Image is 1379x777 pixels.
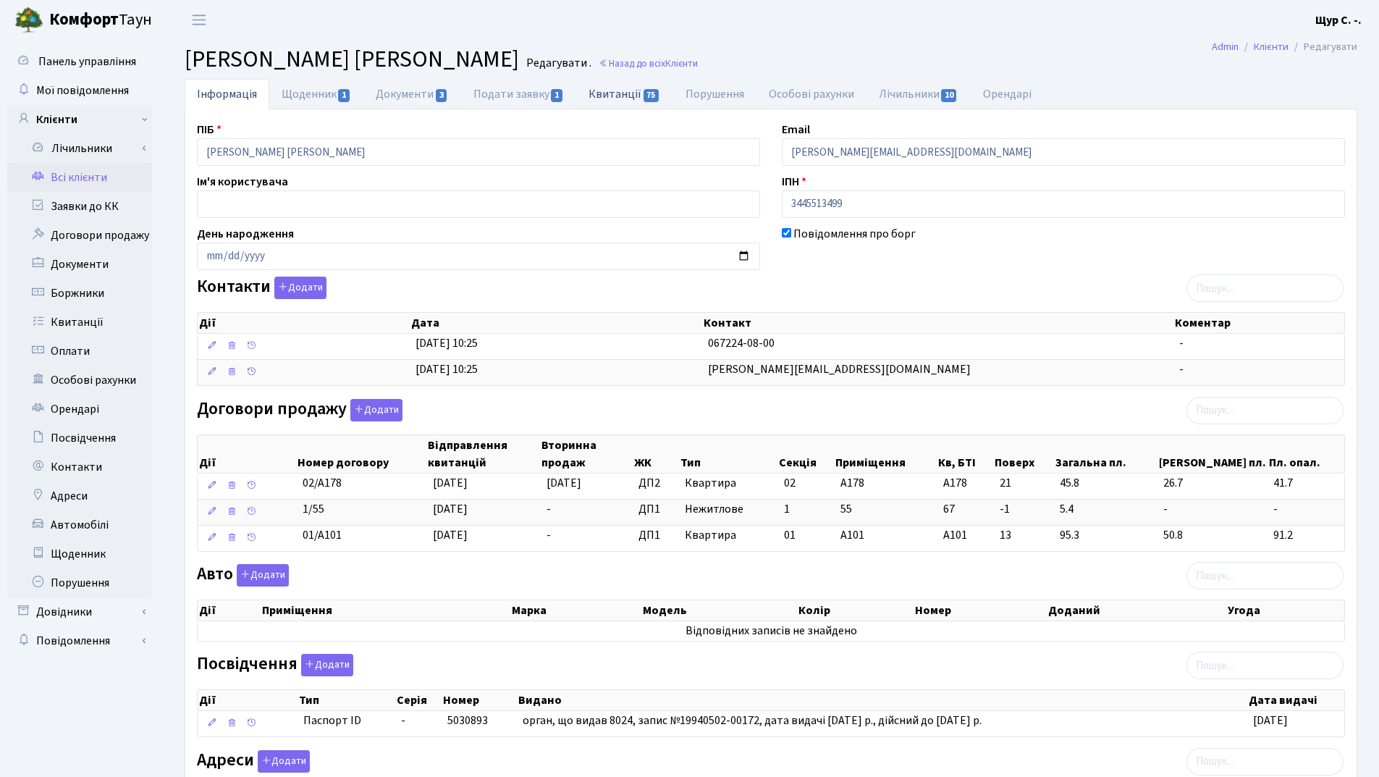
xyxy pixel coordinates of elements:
a: Щур С. -. [1315,12,1362,29]
span: 45.8 [1060,475,1152,492]
a: Порушення [7,568,152,597]
th: Дата [410,313,703,333]
a: Квитанції [576,79,672,109]
th: Дії [198,690,298,710]
input: Пошук... [1186,562,1344,589]
th: Колір [797,600,914,621]
button: Переключити навігацію [181,8,217,32]
th: Загальна пл. [1054,435,1157,473]
img: logo.png [14,6,43,35]
li: Редагувати [1289,39,1357,55]
th: [PERSON_NAME] пл. [1157,435,1268,473]
a: Договори продажу [7,221,152,250]
a: Посвідчення [7,424,152,453]
span: Паспорт ID [303,713,389,729]
th: Дата видачі [1247,690,1344,710]
span: Квартира [685,475,772,492]
a: Назад до всіхКлієнти [599,56,698,70]
a: Інформація [185,79,269,109]
a: Орендарі [971,79,1044,109]
label: Договори продажу [197,399,402,421]
span: -1 [1000,501,1049,518]
td: Відповідних записів не знайдено [198,621,1344,641]
a: Орендарі [7,395,152,424]
label: Повідомлення про борг [793,225,916,243]
th: Видано [517,690,1247,710]
span: - [547,501,551,517]
span: - [547,527,551,543]
span: Панель управління [38,54,136,70]
span: Нежитлове [685,501,772,518]
label: ІПН [782,173,806,190]
button: Договори продажу [350,399,402,421]
th: Марка [510,600,641,621]
span: 067224-08-00 [708,335,775,351]
span: ДП1 [638,527,673,544]
span: 95.3 [1060,527,1152,544]
span: [DATE] [1253,713,1288,728]
a: Клієнти [1254,39,1289,54]
label: Авто [197,564,289,587]
a: Додати [254,747,310,773]
th: Вторинна продаж [540,435,632,473]
th: ЖК [633,435,679,473]
th: Доданий [1047,600,1227,621]
a: Подати заявку [461,79,576,109]
th: Тип [679,435,777,473]
b: Комфорт [49,8,119,31]
span: [DATE] [433,527,468,543]
label: Email [782,121,810,138]
span: 5.4 [1060,501,1152,518]
th: Дії [198,313,410,333]
span: - [1179,335,1184,351]
th: Номер договору [296,435,426,473]
b: Щур С. -. [1315,12,1362,28]
span: 75 [644,89,659,102]
a: Оплати [7,337,152,366]
a: Контакти [7,453,152,482]
span: 1 [551,89,562,102]
a: Заявки до КК [7,192,152,221]
th: Поверх [993,435,1054,473]
span: 02 [784,475,796,491]
th: Дії [198,600,261,621]
span: ДП1 [638,501,673,518]
span: 13 [1000,527,1049,544]
a: Додати [271,274,326,300]
span: Таун [49,8,152,33]
label: Посвідчення [197,654,353,676]
span: [DATE] [433,501,468,517]
th: Відправлення квитанцій [426,435,540,473]
span: 5030893 [447,713,488,728]
span: - [1163,501,1262,518]
a: Квитанції [7,308,152,337]
a: Admin [1212,39,1239,54]
button: Контакти [274,277,326,299]
th: Тип [298,690,395,710]
span: ДП2 [638,475,673,492]
button: Авто [237,564,289,587]
span: - [1179,361,1184,377]
nav: breadcrumb [1190,32,1379,62]
th: Серія [395,690,442,710]
th: Пл. опал. [1268,435,1344,473]
a: Документи [363,79,460,109]
th: Модель [641,600,796,621]
span: А178 [943,475,988,492]
span: 3 [436,89,447,102]
a: Особові рахунки [756,79,866,109]
span: 41.7 [1273,475,1338,492]
span: 91.2 [1273,527,1338,544]
span: 55 [840,501,852,517]
a: Лічильники [17,134,152,163]
span: 01/А101 [303,527,342,543]
a: Додати [233,562,289,587]
a: Адреси [7,482,152,511]
a: Мої повідомлення [7,76,152,105]
a: Особові рахунки [7,366,152,395]
th: Кв, БТІ [937,435,993,473]
a: Повідомлення [7,626,152,655]
span: 26.7 [1163,475,1262,492]
a: Додати [347,396,402,421]
button: Посвідчення [301,654,353,676]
